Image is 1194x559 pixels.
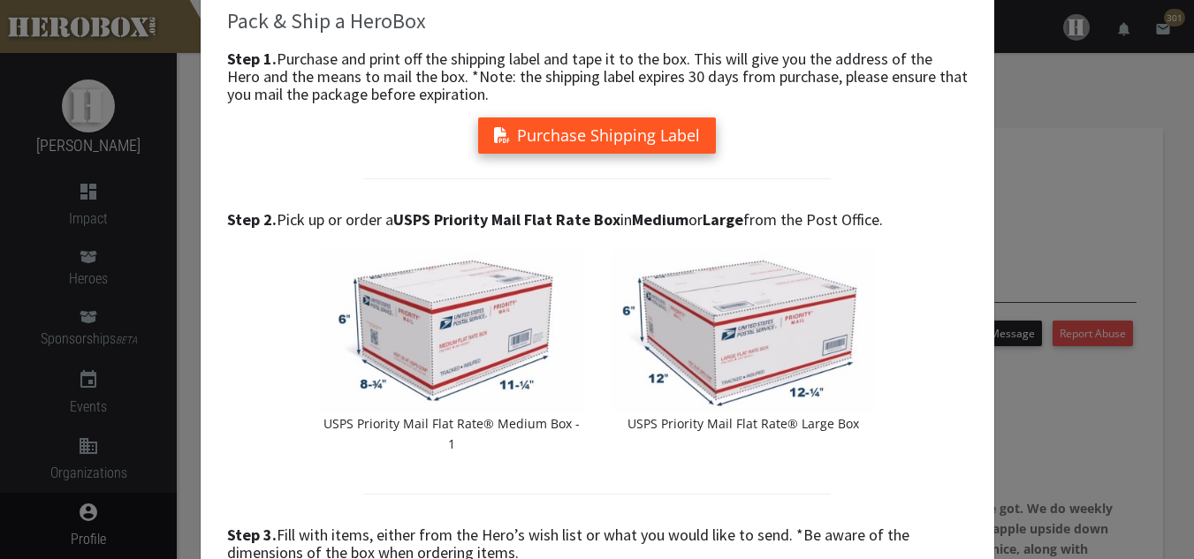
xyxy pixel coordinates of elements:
[611,249,876,434] a: USPS Priority Mail Flat Rate® Large Box
[632,209,688,230] b: Medium
[227,211,968,229] h4: Pick up or order a in or from the Post Office.
[319,249,584,413] img: USPS_MediumFlatRateBox1.jpeg
[227,49,277,69] b: Step 1.
[227,50,968,102] h4: Purchase and print off the shipping label and tape it to the box. This will give you the address ...
[319,249,584,454] a: USPS Priority Mail Flat Rate® Medium Box - 1
[227,10,968,33] h3: Pack & Ship a HeroBox
[611,249,876,413] img: USPS_LargeFlatRateBox.jpeg
[478,117,716,154] button: Purchase Shipping Label
[611,413,876,434] p: USPS Priority Mail Flat Rate® Large Box
[319,413,584,454] p: USPS Priority Mail Flat Rate® Medium Box - 1
[393,209,620,230] b: USPS Priority Mail Flat Rate Box
[703,209,743,230] b: Large
[227,525,277,545] b: Step 3.
[227,209,277,230] b: Step 2.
